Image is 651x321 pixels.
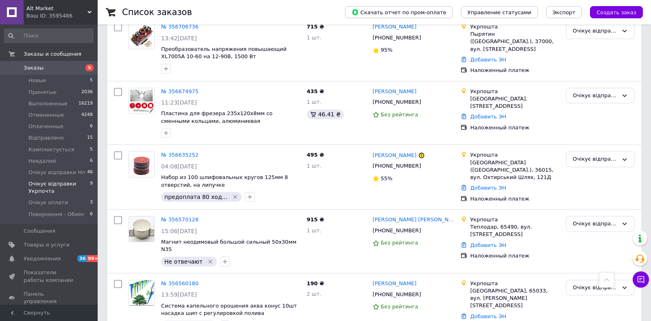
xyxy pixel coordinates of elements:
span: Выполненные [28,100,68,107]
div: Очікує відправки Укрпочта [573,220,618,228]
span: 1 шт. [307,99,321,105]
a: Фото товару [129,88,155,114]
a: Преобразователь напряжения повышающий XL7005A 10-60 на 12-90В, 1500 Вт [161,46,286,60]
div: Наложенный платеж [470,124,559,131]
span: предоплата 80 ход... [164,194,227,200]
div: Ваш ID: 3595486 [26,12,98,20]
a: Добавить ЭН [470,185,506,191]
a: Пластина для фрезера 235х120х8мм со сменными кольцами, алюминиевая [161,110,273,124]
span: 915 ₴ [307,216,324,223]
a: Фото товару [129,280,155,306]
div: Укрпошта [470,23,559,31]
img: Фото товару [129,88,154,114]
span: 1 шт. [307,35,321,41]
span: Набор из 100 шлифовальных кругов 125мм 8 отверстий, на липучке [161,174,288,188]
span: Невдалий [28,157,56,165]
span: [PHONE_NUMBER] [373,227,421,234]
h1: Список заказов [122,7,192,17]
span: Відправлено [28,134,64,142]
span: [PHONE_NUMBER] [373,163,421,169]
span: 190 ₴ [307,280,324,286]
span: Заказы и сообщения [24,50,81,58]
span: 15:06[DATE] [161,228,197,234]
div: Укрпошта [470,216,559,223]
span: Принятые [28,89,57,96]
span: 3 [90,199,93,206]
svg: Удалить метку [207,258,214,265]
span: 15 [87,134,93,142]
span: 16219 [79,100,93,107]
div: Очікує відправки Укрпочта [573,284,618,292]
span: 13:42[DATE] [161,35,197,41]
span: 2036 [81,89,93,96]
a: Фото товару [129,23,155,49]
span: Повернення - Обмін [28,211,84,218]
a: Магнит неодимовый большой сильный 50x30мм N35 [161,239,297,253]
span: Комплектується [28,146,74,153]
a: Добавить ЭН [470,313,506,319]
div: [GEOGRAPHIC_DATA] ([GEOGRAPHIC_DATA].), 36015, вул. Охтирський Шлях, 121Д [470,159,559,181]
span: 55% [381,175,393,181]
span: Без рейтинга [381,304,418,310]
a: Создать заказ [582,9,643,15]
span: Скачать отчет по пром-оплате [352,9,446,16]
span: Без рейтинга [381,111,418,118]
span: [PHONE_NUMBER] [373,99,421,105]
div: Наложенный платеж [470,195,559,203]
span: Оплаченные [28,123,63,130]
div: Очікує відправки Укрпочта [573,27,618,35]
button: Создать заказ [590,6,643,18]
button: Экспорт [546,6,582,18]
span: 1 шт. [307,163,321,169]
span: Экспорт [553,9,575,15]
a: [PERSON_NAME] [373,23,417,31]
span: 4248 [81,111,93,119]
span: 36 [77,255,87,262]
a: Система капельного орошения аква конус 10шт насадка шип с регулировкой полива [161,303,297,317]
div: 46.41 ₴ [307,109,344,119]
div: Очікує відправки Укрпочта [573,92,618,100]
input: Поиск [4,28,94,43]
div: Укрпошта [470,280,559,287]
span: 5 [85,64,94,71]
span: Новые [28,77,46,84]
span: 1 шт. [307,227,321,234]
img: Фото товару [129,152,154,177]
span: Очікує відправки Нп [28,169,85,176]
span: Управление статусами [467,9,531,15]
span: 2 шт. [307,291,321,297]
a: Добавить ЭН [470,114,506,120]
a: [PERSON_NAME] [PERSON_NAME] [373,216,454,224]
span: 715 ₴ [307,24,324,30]
svg: Удалить метку [232,194,238,200]
span: 495 ₴ [307,152,324,158]
span: Очікує оплати [28,199,68,206]
span: Очікує відправки Укрпочта [28,180,90,195]
div: Укрпошта [470,151,559,159]
button: Управление статусами [461,6,538,18]
a: № 356674975 [161,88,199,94]
span: 46 [87,169,93,176]
a: № 356635252 [161,152,199,158]
span: 95% [381,47,393,53]
div: Пырятин ([GEOGRAPHIC_DATA].), 37000, вул. [STREET_ADDRESS] [470,31,559,53]
div: Теплодар, 65490, вул. [STREET_ADDRESS] [470,223,559,238]
span: 6 [90,211,93,218]
a: [PERSON_NAME] [373,88,417,96]
div: [GEOGRAPHIC_DATA], 65033, вул. [PERSON_NAME][STREET_ADDRESS] [470,287,559,310]
img: Фото товару [129,280,154,306]
span: 6 [90,157,93,165]
span: 5 [90,77,93,84]
span: 6 [90,123,93,130]
a: № 356570128 [161,216,199,223]
span: Сообщения [24,227,55,235]
span: 435 ₴ [307,88,324,94]
a: [PERSON_NAME] [373,280,417,288]
span: 13:59[DATE] [161,291,197,298]
span: Товары и услуги [24,241,70,249]
span: Панель управления [24,290,75,305]
span: Заказы [24,64,44,72]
